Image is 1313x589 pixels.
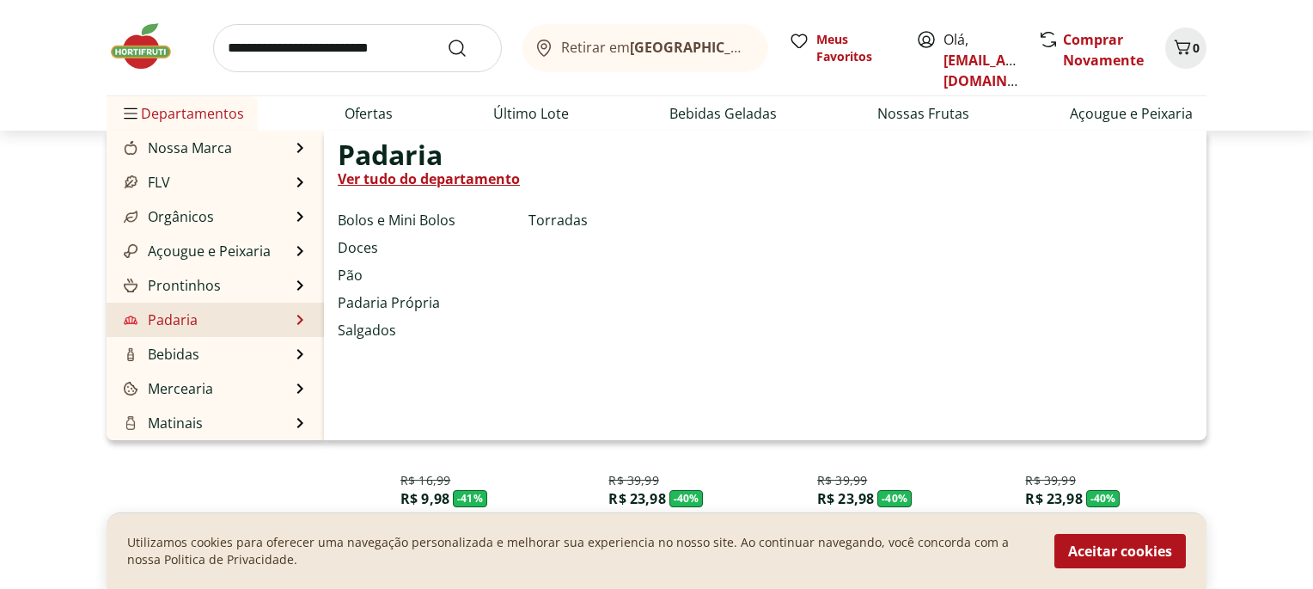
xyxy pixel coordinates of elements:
[561,40,751,55] span: Retirar em
[124,210,137,224] img: Orgânicos
[124,141,137,155] img: Nossa Marca
[447,38,488,58] button: Submit Search
[528,210,588,230] a: Torradas
[120,172,170,193] a: FLVFLV
[338,169,520,189] a: Ver tudo do departamento
[1063,30,1144,70] a: Comprar Novamente
[877,103,969,124] a: Nossas Frutas
[669,490,704,507] span: - 40 %
[124,313,137,327] img: Padaria
[789,31,895,65] a: Meus Favoritos
[338,265,363,285] a: Pão
[127,534,1034,568] p: Utilizamos cookies para oferecer uma navegação personalizada e melhorar sua experiencia no nosso ...
[400,472,450,489] span: R$ 16,99
[1086,490,1121,507] span: - 40 %
[608,472,658,489] span: R$ 39,99
[338,210,455,230] a: Bolos e Mini Bolos
[120,437,291,478] a: Frios, Queijos e LaticíniosFrios, Queijos e Laticínios
[522,24,768,72] button: Retirar em[GEOGRAPHIC_DATA]/[GEOGRAPHIC_DATA]
[120,241,271,261] a: Açougue e PeixariaAçougue e Peixaria
[120,206,214,227] a: OrgânicosOrgânicos
[120,378,213,399] a: MerceariaMercearia
[1193,40,1200,56] span: 0
[608,489,665,508] span: R$ 23,98
[120,93,244,134] span: Departamentos
[107,21,192,72] img: Hortifruti
[817,489,874,508] span: R$ 23,98
[669,103,777,124] a: Bebidas Geladas
[124,347,137,361] img: Bebidas
[120,275,221,296] a: ProntinhosProntinhos
[453,490,487,507] span: - 41 %
[493,103,569,124] a: Último Lote
[877,490,912,507] span: - 40 %
[124,175,137,189] img: FLV
[345,103,393,124] a: Ofertas
[338,320,396,341] a: Salgados
[124,244,137,258] img: Açougue e Peixaria
[944,29,1020,91] span: Olá,
[120,310,198,330] a: PadariaPadaria
[120,413,203,433] a: MatinaisMatinais
[338,144,443,165] span: Padaria
[1054,534,1186,568] button: Aceitar cookies
[120,138,232,158] a: Nossa MarcaNossa Marca
[124,382,137,396] img: Mercearia
[816,31,895,65] span: Meus Favoritos
[630,38,919,57] b: [GEOGRAPHIC_DATA]/[GEOGRAPHIC_DATA]
[120,344,199,365] a: BebidasBebidas
[213,24,502,72] input: search
[124,416,137,430] img: Matinais
[1025,472,1075,489] span: R$ 39,99
[1165,28,1206,69] button: Carrinho
[1025,489,1082,508] span: R$ 23,98
[817,472,867,489] span: R$ 39,99
[338,237,378,258] a: Doces
[124,279,137,292] img: Prontinhos
[1070,103,1193,124] a: Açougue e Peixaria
[120,93,141,134] button: Menu
[400,489,449,508] span: R$ 9,98
[338,292,440,313] a: Padaria Própria
[944,51,1063,90] a: [EMAIL_ADDRESS][DOMAIN_NAME]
